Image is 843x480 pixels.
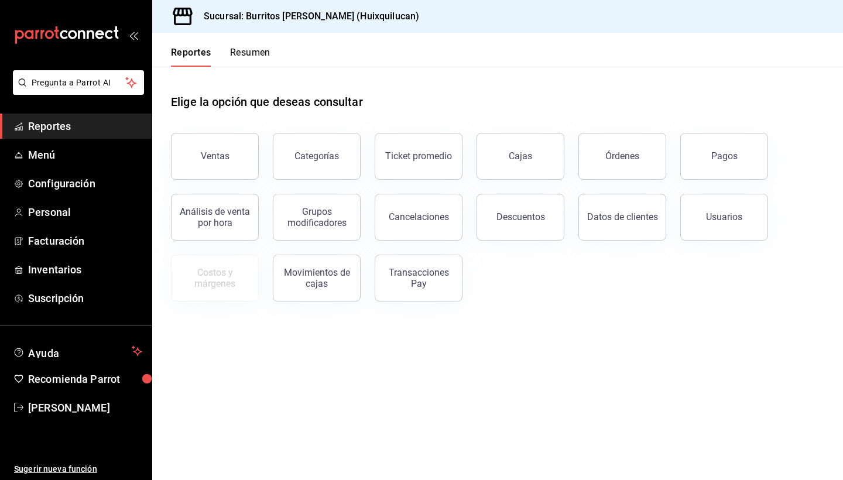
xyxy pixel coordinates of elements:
[587,211,658,222] div: Datos de clientes
[171,47,211,67] button: Reportes
[28,262,142,277] span: Inventarios
[375,255,462,301] button: Transacciones Pay
[28,290,142,306] span: Suscripción
[28,344,127,358] span: Ayuda
[680,194,768,241] button: Usuarios
[171,194,259,241] button: Análisis de venta por hora
[28,204,142,220] span: Personal
[28,176,142,191] span: Configuración
[8,85,144,97] a: Pregunta a Parrot AI
[13,70,144,95] button: Pregunta a Parrot AI
[578,133,666,180] button: Órdenes
[605,150,639,162] div: Órdenes
[375,194,462,241] button: Cancelaciones
[179,206,251,228] div: Análisis de venta por hora
[28,233,142,249] span: Facturación
[385,150,452,162] div: Ticket promedio
[294,150,339,162] div: Categorías
[171,255,259,301] button: Contrata inventarios para ver este reporte
[28,118,142,134] span: Reportes
[509,149,533,163] div: Cajas
[273,255,361,301] button: Movimientos de cajas
[711,150,738,162] div: Pagos
[477,194,564,241] button: Descuentos
[194,9,419,23] h3: Sucursal: Burritos [PERSON_NAME] (Huixquilucan)
[32,77,126,89] span: Pregunta a Parrot AI
[680,133,768,180] button: Pagos
[280,267,353,289] div: Movimientos de cajas
[496,211,545,222] div: Descuentos
[578,194,666,241] button: Datos de clientes
[389,211,449,222] div: Cancelaciones
[171,93,363,111] h1: Elige la opción que deseas consultar
[273,133,361,180] button: Categorías
[382,267,455,289] div: Transacciones Pay
[179,267,251,289] div: Costos y márgenes
[129,30,138,40] button: open_drawer_menu
[477,133,564,180] a: Cajas
[171,47,270,67] div: navigation tabs
[171,133,259,180] button: Ventas
[28,147,142,163] span: Menú
[280,206,353,228] div: Grupos modificadores
[230,47,270,67] button: Resumen
[14,463,142,475] span: Sugerir nueva función
[201,150,229,162] div: Ventas
[706,211,742,222] div: Usuarios
[28,400,142,416] span: [PERSON_NAME]
[375,133,462,180] button: Ticket promedio
[273,194,361,241] button: Grupos modificadores
[28,371,142,387] span: Recomienda Parrot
